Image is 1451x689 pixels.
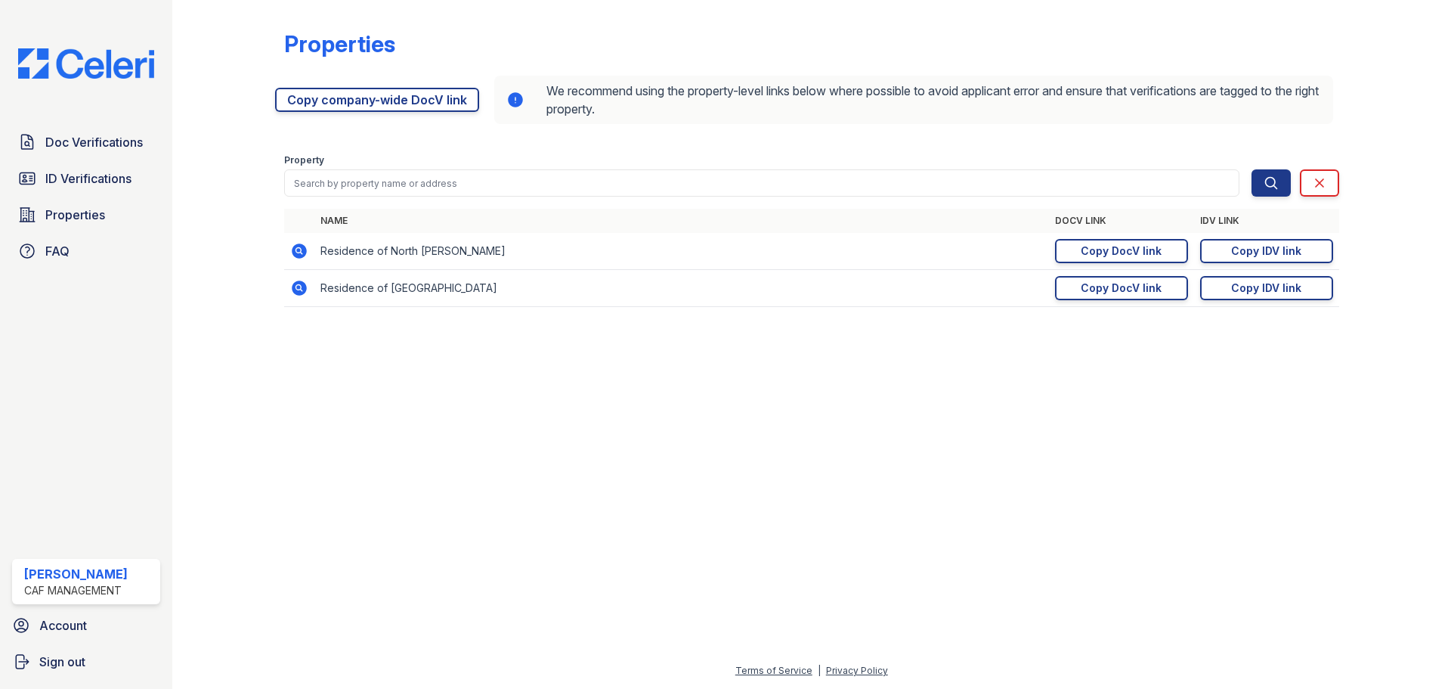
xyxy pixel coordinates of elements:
[24,583,128,598] div: CAF Management
[1200,239,1333,263] a: Copy IDV link
[45,242,70,260] span: FAQ
[826,665,888,676] a: Privacy Policy
[45,169,131,188] span: ID Verifications
[275,88,479,112] a: Copy company-wide DocV link
[1231,281,1301,296] div: Copy IDV link
[1055,276,1188,300] a: Copy DocV link
[1055,239,1188,263] a: Copy DocV link
[24,565,128,583] div: [PERSON_NAME]
[6,647,166,677] a: Sign out
[314,233,1049,270] td: Residence of North [PERSON_NAME]
[39,653,85,671] span: Sign out
[1081,281,1162,296] div: Copy DocV link
[284,154,324,166] label: Property
[1081,244,1162,259] div: Copy DocV link
[284,169,1239,197] input: Search by property name or address
[735,665,812,676] a: Terms of Service
[45,206,105,224] span: Properties
[1194,209,1339,233] th: IDV Link
[1049,209,1194,233] th: DocV Link
[6,610,166,641] a: Account
[12,236,160,266] a: FAQ
[284,30,395,57] div: Properties
[314,270,1049,307] td: Residence of [GEOGRAPHIC_DATA]
[314,209,1049,233] th: Name
[45,133,143,151] span: Doc Verifications
[12,163,160,194] a: ID Verifications
[1231,244,1301,259] div: Copy IDV link
[494,76,1333,124] div: We recommend using the property-level links below where possible to avoid applicant error and ens...
[12,200,160,230] a: Properties
[818,665,821,676] div: |
[39,616,87,635] span: Account
[6,48,166,79] img: CE_Logo_Blue-a8612792a0a2168367f1c8372b55b34899dd931a85d93a1a3d3e32e68fde9ad4.png
[12,127,160,157] a: Doc Verifications
[1200,276,1333,300] a: Copy IDV link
